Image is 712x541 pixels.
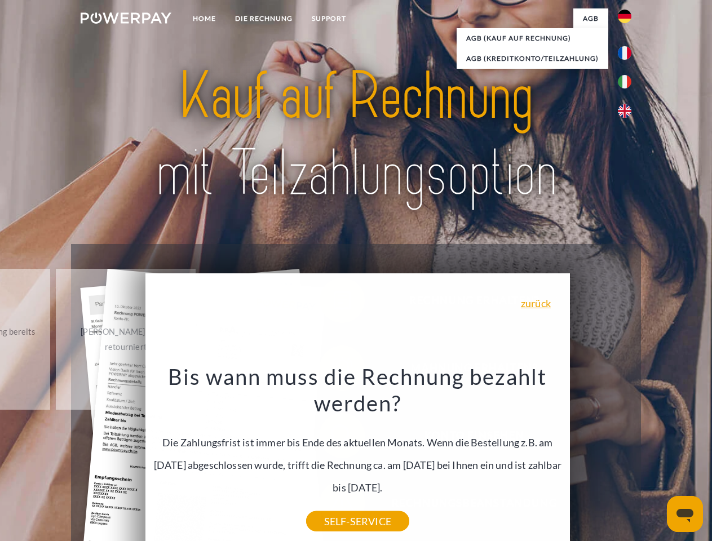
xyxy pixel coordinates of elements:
[152,363,563,417] h3: Bis wann muss die Rechnung bezahlt werden?
[618,75,631,88] img: it
[521,298,551,308] a: zurück
[302,8,356,29] a: SUPPORT
[183,8,225,29] a: Home
[306,511,409,531] a: SELF-SERVICE
[618,46,631,60] img: fr
[667,496,703,532] iframe: Schaltfläche zum Öffnen des Messaging-Fensters
[108,54,604,216] img: title-powerpay_de.svg
[63,324,189,354] div: [PERSON_NAME] wurde retourniert
[457,28,608,48] a: AGB (Kauf auf Rechnung)
[618,10,631,23] img: de
[457,48,608,69] a: AGB (Kreditkonto/Teilzahlung)
[152,363,563,521] div: Die Zahlungsfrist ist immer bis Ende des aktuellen Monats. Wenn die Bestellung z.B. am [DATE] abg...
[618,104,631,118] img: en
[81,12,171,24] img: logo-powerpay-white.svg
[225,8,302,29] a: DIE RECHNUNG
[573,8,608,29] a: agb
